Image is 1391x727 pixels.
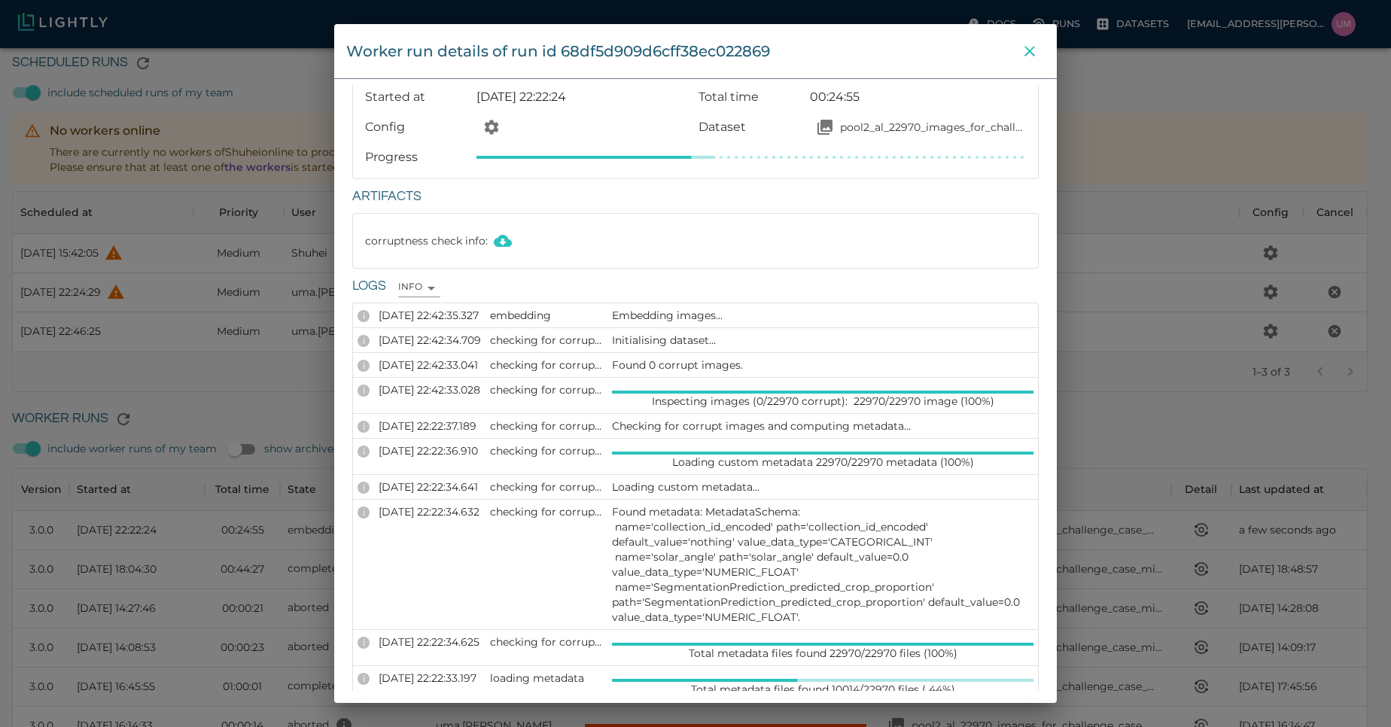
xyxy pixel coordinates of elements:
[352,185,1039,208] h6: Artifacts
[490,479,603,494] p: checking for corrupt images
[490,357,603,373] p: checking for corrupt images
[358,637,370,649] div: INFO
[672,455,974,470] p: Loading custom metadata 22970/22970 metadata (100%)
[490,333,603,348] p: checking for corrupt images
[379,308,481,323] p: [DATE] 22:42:35.327
[379,479,481,494] p: [DATE] 22:22:34.641
[365,226,531,256] p: corruptness check info :
[810,112,1026,142] a: Open your dataset pool2_al_22970_images_for_challenge_case_mining_with_metadatapool2_al_22970_ima...
[358,310,370,322] div: INFO
[358,385,370,397] div: INFO
[358,335,370,347] div: INFO
[612,333,1033,348] p: Initialising dataset...
[358,421,370,433] div: INFO
[490,671,603,686] p: loading metadata
[365,88,470,106] p: Started at
[652,394,994,409] p: Inspecting images (0/22970 corrupt): 22970/22970 image (100%)
[612,418,1033,433] p: Checking for corrupt images and computing metadata...
[699,118,804,136] p: Dataset
[490,504,603,519] p: checking for corrupt images
[358,482,370,494] div: INFO
[379,634,481,649] p: [DATE] 22:22:34.625
[490,634,603,649] p: checking for corrupt images
[488,226,518,256] button: Download corruptness check info
[612,308,1033,323] p: Embedding images...
[810,90,860,104] time: 00:24:55
[379,504,481,519] p: [DATE] 22:22:34.632
[358,360,370,372] div: INFO
[379,382,481,397] p: [DATE] 22:42:33.028
[810,112,840,142] button: Open your dataset pool2_al_22970_images_for_challenge_case_mining_with_metadata
[490,443,603,458] p: checking for corrupt images
[365,148,470,166] p: Progress
[358,446,370,458] div: INFO
[379,357,481,373] p: [DATE] 22:42:33.041
[699,88,804,106] p: Total time
[379,418,481,433] p: [DATE] 22:22:37.189
[398,279,440,297] div: INFO
[490,418,603,433] p: checking for corrupt images
[365,118,470,136] p: Config
[691,682,955,697] p: Total metadata files found 10014/22970 files ( 44%)
[476,90,566,104] span: [DATE] 22:22:24
[379,671,481,686] p: [DATE] 22:22:33.197
[490,308,603,323] p: embedding
[379,443,481,458] p: [DATE] 22:22:36.910
[1015,36,1045,66] button: close
[358,506,370,519] div: INFO
[490,382,603,397] p: checking for corrupt images
[612,357,1033,373] p: Found 0 corrupt images.
[612,504,1033,625] p: Found metadata: MetadataSchema: name='collection_id_encoded' path='collection_id_encoded' default...
[612,479,1033,494] p: Loading custom metadata...
[346,39,770,63] div: Worker run details of run id 68df5d909d6cff38ec022869
[379,333,481,348] p: [DATE] 22:42:34.709
[840,120,1026,135] p: pool2_al_22970_images_for_challenge_case_mining_with_metadata
[352,275,386,298] h6: Logs
[689,646,957,661] p: Total metadata files found 22970/22970 files (100%)
[358,673,370,685] div: INFO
